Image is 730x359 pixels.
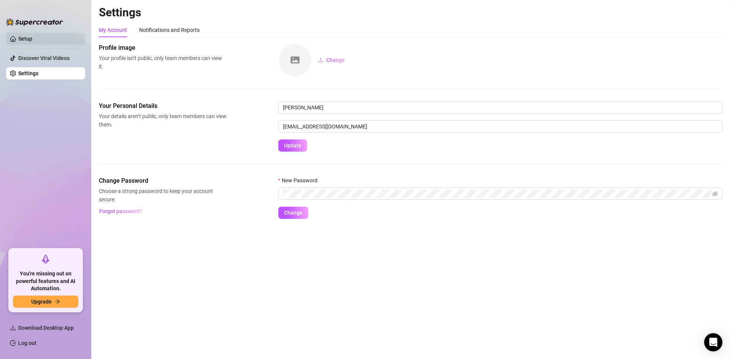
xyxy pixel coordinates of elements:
[10,325,16,331] span: download
[284,210,303,216] span: Change
[99,187,227,204] span: Choose a strong password to keep your account secure.
[99,208,142,214] span: Forgot password?
[13,270,78,293] span: You're missing out on powerful features and AI Automation.
[31,299,52,305] span: Upgrade
[18,55,70,61] a: Discover Viral Videos
[318,57,323,63] span: upload
[18,36,32,42] a: Setup
[99,54,227,71] span: Your profile isn’t public, only team members can view it.
[99,176,227,185] span: Change Password
[99,205,142,217] button: Forgot password?
[278,139,307,152] button: Update
[139,26,200,34] div: Notifications and Reports
[278,176,322,185] label: New Password
[713,191,718,196] span: eye-invisible
[278,101,722,114] input: Enter name
[99,43,227,52] span: Profile image
[13,296,78,308] button: Upgradearrow-right
[283,190,711,198] input: New Password
[326,57,345,63] span: Change
[6,18,63,26] img: logo-BBDzfeDw.svg
[18,325,74,331] span: Download Desktop App
[41,255,50,264] span: rocket
[279,44,311,76] img: square-placeholder.png
[99,101,227,111] span: Your Personal Details
[278,207,308,219] button: Change
[312,54,351,66] button: Change
[18,70,38,76] a: Settings
[278,120,722,133] input: Enter new email
[284,142,302,149] span: Update
[55,299,60,304] span: arrow-right
[18,340,36,346] a: Log out
[99,112,227,129] span: Your details aren’t public, only team members can view them.
[704,333,722,351] div: Open Intercom Messenger
[99,5,722,20] h2: Settings
[99,26,127,34] div: My Account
